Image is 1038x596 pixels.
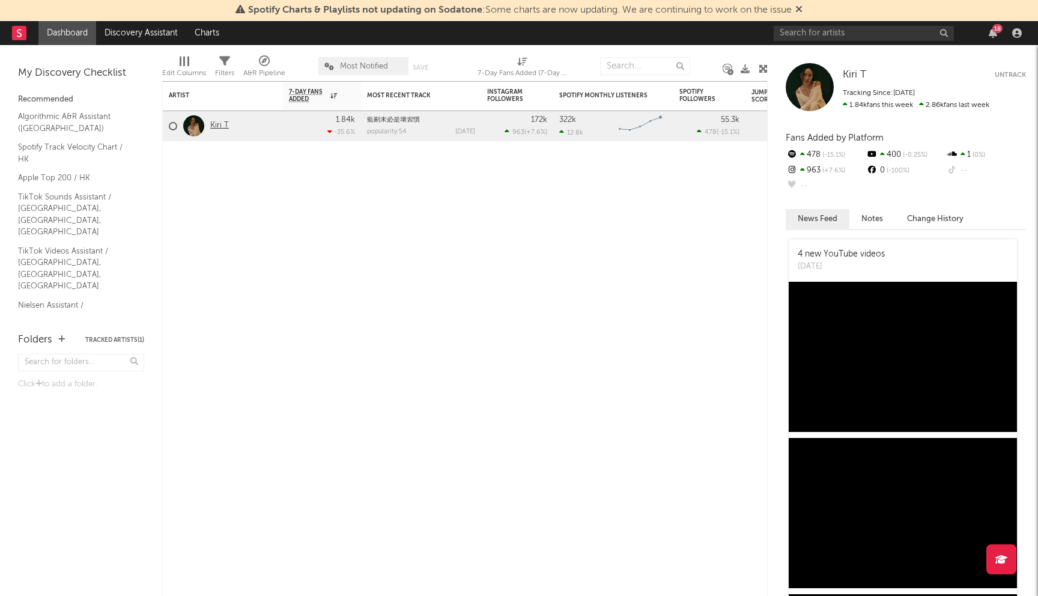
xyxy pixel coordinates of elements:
div: 55.3k [721,116,739,124]
span: Fans Added by Platform [786,133,884,142]
div: ( ) [505,128,547,136]
span: Tracking Since: [DATE] [843,90,915,97]
span: Dismiss [795,5,803,15]
span: -100 % [885,168,909,174]
a: Kiri T [210,121,229,131]
span: 7-Day Fans Added [289,88,327,103]
div: -- [946,163,1026,178]
span: 2.86k fans last week [843,102,989,109]
span: -0.25 % [901,152,927,159]
a: TikTok Videos Assistant / [GEOGRAPHIC_DATA], [GEOGRAPHIC_DATA], [GEOGRAPHIC_DATA] [18,245,132,293]
div: 1 [946,147,1026,163]
div: 7-Day Fans Added (7-Day Fans Added) [478,51,568,86]
div: Edit Columns [162,66,206,81]
span: : Some charts are now updating. We are continuing to work on the issue [248,5,792,15]
div: 4 new YouTube videos [798,248,885,261]
span: 0 % [971,152,985,159]
div: A&R Pipeline [243,66,285,81]
button: Untrack [995,69,1026,81]
span: 1.84k fans this week [843,102,913,109]
a: 藍剔未必是壞習慣 [367,117,420,123]
span: Spotify Charts & Playlists not updating on Sodatone [248,5,482,15]
input: Search... [600,57,690,75]
span: 963 [512,129,524,136]
div: Most Recent Track [367,92,457,99]
div: A&R Pipeline [243,51,285,86]
div: ( ) [697,128,739,136]
div: Spotify Monthly Listeners [559,92,649,99]
div: popularity: 54 [367,129,407,135]
span: Kiri T [843,70,866,80]
a: Nielsen Assistant / [GEOGRAPHIC_DATA]/[GEOGRAPHIC_DATA]/[GEOGRAPHIC_DATA] [18,299,267,323]
div: Folders [18,333,52,347]
div: 322k [559,116,576,124]
div: 172k [531,116,547,124]
div: Spotify Followers [679,88,721,103]
a: Dashboard [38,21,96,45]
div: -- [786,178,866,194]
button: Change History [895,209,976,229]
div: Jump Score [751,89,782,103]
input: Search for artists [774,26,954,41]
div: Artist [169,92,259,99]
span: +7.6 % [821,168,845,174]
div: Edit Columns [162,51,206,86]
div: 12.8k [559,129,583,136]
div: 藍剔未必是壞習慣 [367,117,475,123]
div: 1.84k [336,116,355,124]
div: Filters [215,51,234,86]
a: Charts [186,21,228,45]
div: 7-Day Fans Added (7-Day Fans Added) [478,66,568,81]
button: Notes [849,209,895,229]
div: 478 [786,147,866,163]
div: 400 [866,147,945,163]
button: Save [413,64,428,71]
div: [DATE] [455,129,475,135]
a: Algorithmic A&R Assistant ([GEOGRAPHIC_DATA]) [18,110,132,135]
div: Recommended [18,93,144,107]
div: 963 [786,163,866,178]
span: Most Notified [340,62,388,70]
span: -15.1 % [821,152,845,159]
input: Search for folders... [18,354,144,371]
a: TikTok Sounds Assistant / [GEOGRAPHIC_DATA], [GEOGRAPHIC_DATA], [GEOGRAPHIC_DATA] [18,190,132,239]
button: News Feed [786,209,849,229]
div: Click to add a folder. [18,377,144,392]
button: Tracked Artists(1) [85,337,144,343]
a: Spotify Track Velocity Chart / HK [18,141,132,165]
button: 18 [989,28,997,38]
span: -15.1 % [718,129,738,136]
div: [DATE] [798,261,885,273]
div: Filters [215,66,234,81]
a: Kiri T [843,69,866,81]
div: -35.6 % [327,128,355,136]
a: Apple Top 200 / HK [18,171,132,184]
div: 18 [992,24,1003,33]
svg: Chart title [613,111,667,141]
div: My Discovery Checklist [18,66,144,81]
div: 0 [866,163,945,178]
div: Instagram Followers [487,88,529,103]
div: 76.1 [751,119,800,133]
span: 478 [705,129,717,136]
a: Discovery Assistant [96,21,186,45]
span: +7.6 % [526,129,545,136]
